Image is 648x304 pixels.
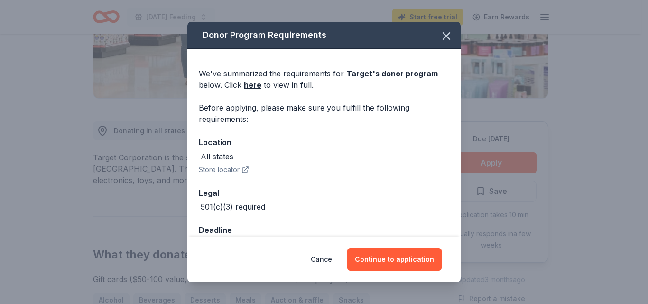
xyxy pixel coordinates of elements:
div: Deadline [199,224,449,236]
a: here [244,79,261,91]
div: Legal [199,187,449,199]
div: All states [201,151,233,162]
div: 501(c)(3) required [201,201,265,212]
div: We've summarized the requirements for below. Click to view in full. [199,68,449,91]
div: Donor Program Requirements [187,22,461,49]
div: Location [199,136,449,148]
div: Before applying, please make sure you fulfill the following requirements: [199,102,449,125]
button: Cancel [311,248,334,271]
span: Target 's donor program [346,69,438,78]
button: Continue to application [347,248,442,271]
button: Store locator [199,164,249,175]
